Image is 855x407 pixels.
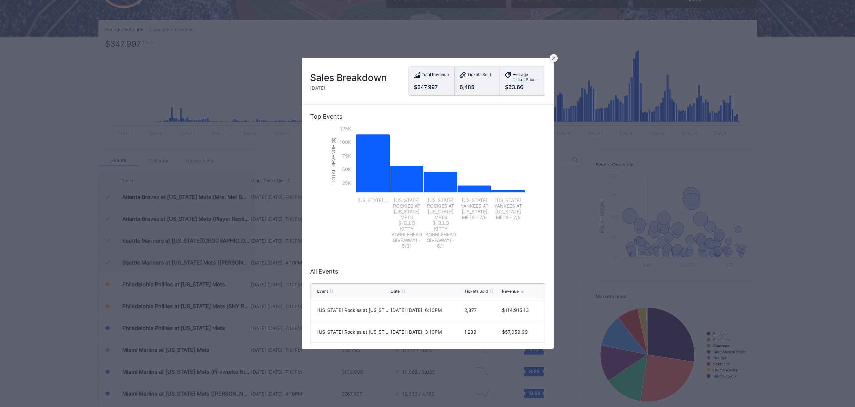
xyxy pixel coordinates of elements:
[502,329,538,335] div: $57,059.99
[460,84,495,90] div: 6,485
[342,166,351,172] text: 50k
[317,329,389,335] div: [US_STATE] Rockies at [US_STATE] Mets (Hello Kitty Bobblehead Giveaway)
[342,153,351,159] text: 75k
[340,139,351,145] text: 100k
[391,307,463,313] div: [DATE] [DATE], 6:10PM
[331,138,336,184] text: Total Revenue ($)
[460,197,488,220] text: [US_STATE] Yankees at [US_STATE] Mets - 7/6
[310,268,545,275] div: All Events
[317,289,328,294] div: Event
[391,289,400,294] div: Date
[317,307,389,313] div: [US_STATE] Rockies at [US_STATE] Mets (Hello Kitty Bobblehead Giveaway/Fireworks Night)
[391,329,463,335] div: [DATE] [DATE], 3:10PM
[494,197,522,220] text: [US_STATE] Yankees at [US_STATE] Mets - 7/5
[464,289,488,294] div: Tickets Sold
[340,126,351,131] text: 125k
[467,72,491,79] div: Tickets Sold
[414,84,449,90] div: $347,997
[513,72,540,82] div: Average Ticket Price
[310,113,545,120] div: Top Events
[310,72,387,83] div: Sales Breakdown
[502,289,519,294] div: Revenue
[425,197,456,249] text: [US_STATE] Rockies at [US_STATE] Mets (Hello Kitty Bobblehead Giveaway) - 6/1
[342,180,351,186] text: 25k
[310,85,387,91] div: [DATE]
[502,307,538,313] div: $114,915.13
[505,84,540,90] div: $53.66
[464,307,500,313] div: 2,877
[422,72,449,79] div: Total Revenue
[464,329,500,335] div: 1,289
[391,197,422,249] text: [US_STATE] Rockies at [US_STATE] Mets (Hello Kitty Bobblehead Giveaway) - 5/31
[327,125,528,260] svg: Chart title
[357,197,388,203] text: [US_STATE] …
